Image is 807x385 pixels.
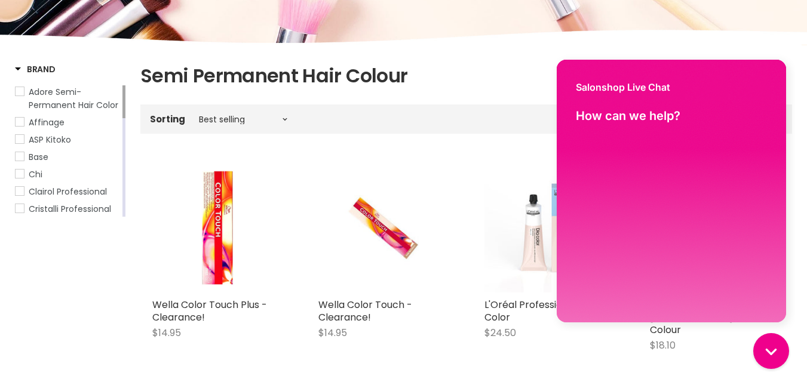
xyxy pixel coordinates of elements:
a: Affinage [15,116,120,129]
img: Wella Color Touch Plus - Clearance! [152,162,283,292]
a: Cristalli Professional [15,202,120,215]
span: Base [29,151,48,163]
a: L'Oréal Professionnel Dia Color [484,298,600,324]
iframe: Gorgias live chat window [548,54,795,331]
a: Chi [15,168,120,181]
img: Wella Color Touch - Clearance! [340,162,426,292]
label: Sorting [150,114,185,124]
a: Base [15,150,120,164]
a: ASP Kitoko [15,133,120,146]
iframe: Gorgias live chat messenger [747,329,795,373]
a: Wella Color Touch - Clearance! [318,162,449,292]
span: $18.10 [650,338,676,352]
span: Cristalli Professional [29,203,111,215]
h1: Semi Permanent Hair Colour [140,63,792,88]
span: Chi [29,168,42,180]
a: Adore Semi-Permanent Hair Color [15,85,120,112]
span: $14.95 [318,326,347,340]
span: Affinage [29,116,65,128]
span: Adore Semi-Permanent Hair Color [29,86,118,111]
img: L'Oréal Professionnel Dia Color [484,162,615,292]
span: $14.95 [152,326,181,340]
span: Clairol Professional [29,186,107,198]
a: Wella Color Touch - Clearance! [318,298,412,324]
h3: Brand [15,63,56,75]
span: $24.50 [484,326,516,340]
span: ASP Kitoko [29,134,71,146]
a: Clairol Professional [15,185,120,198]
a: Wella Color Touch Plus - Clearance! [152,298,267,324]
